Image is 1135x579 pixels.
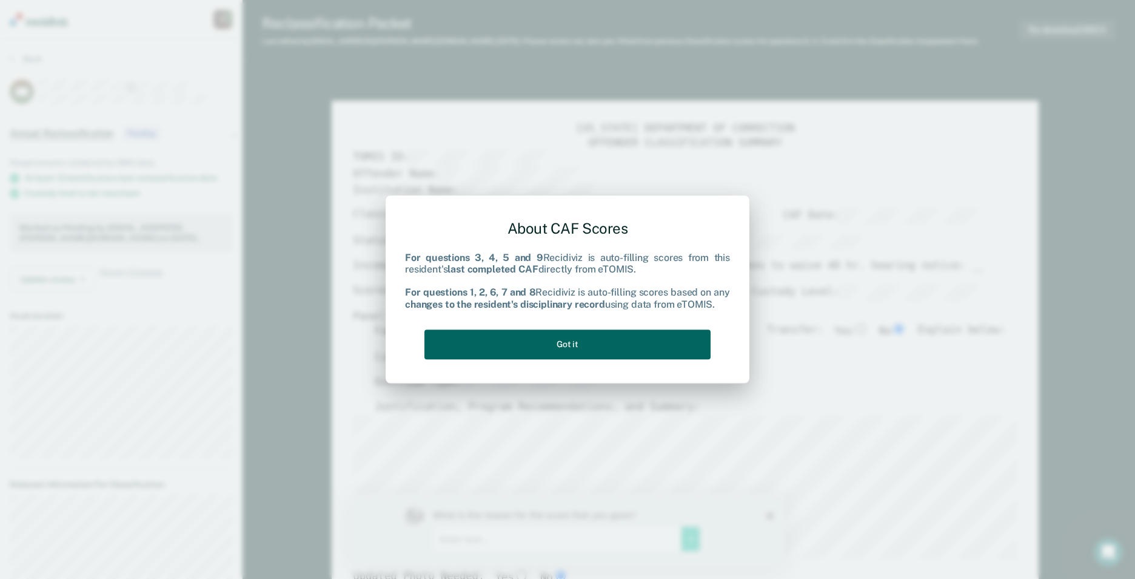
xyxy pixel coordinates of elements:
div: Close survey [416,18,423,25]
b: For questions 1, 2, 6, 7 and 8 [405,287,535,299]
div: What is the reason for the score that you gave? [82,16,363,27]
b: changes to the resident's disciplinary record [405,299,605,310]
img: Profile image for Kim [53,12,73,32]
div: Recidiviz is auto-filling scores from this resident's directly from eTOMIS. Recidiviz is auto-fil... [405,252,730,310]
button: Got it [424,330,711,359]
input: Enter text... [82,33,331,57]
b: For questions 3, 4, 5 and 9 [405,252,543,263]
button: Submit your response [331,33,349,57]
b: last completed CAF [447,263,538,275]
div: About CAF Scores [405,210,730,247]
